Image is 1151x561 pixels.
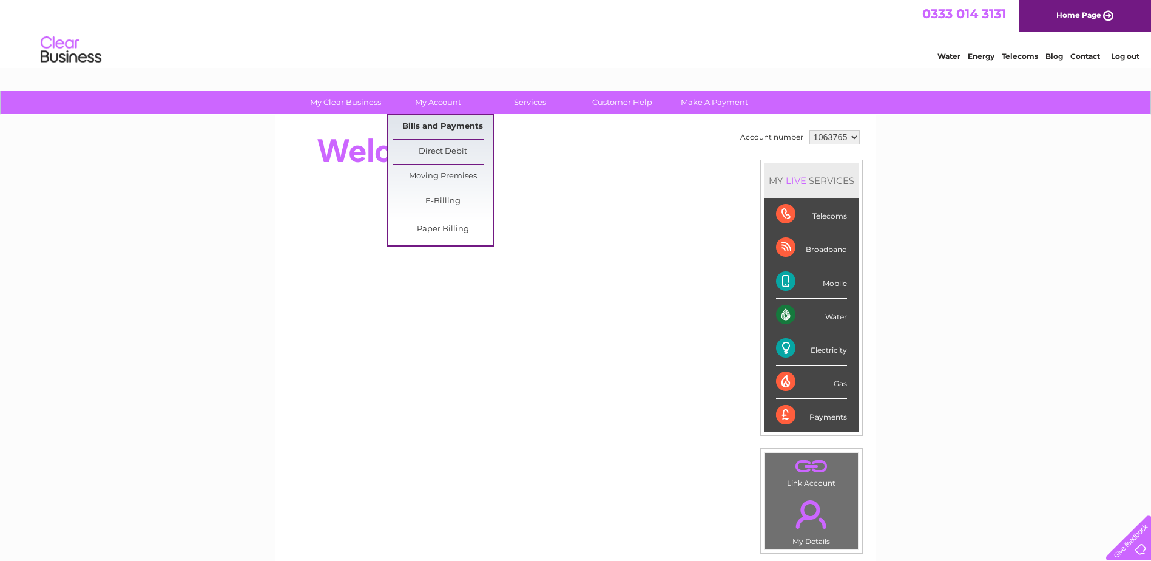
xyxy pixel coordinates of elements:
[393,165,493,189] a: Moving Premises
[783,175,809,186] div: LIVE
[1111,52,1139,61] a: Log out
[776,231,847,265] div: Broadband
[776,299,847,332] div: Water
[1045,52,1063,61] a: Blog
[393,189,493,214] a: E-Billing
[776,198,847,231] div: Telecoms
[776,332,847,365] div: Electricity
[776,399,847,432] div: Payments
[572,91,672,114] a: Customer Help
[393,140,493,164] a: Direct Debit
[480,91,580,114] a: Services
[764,163,859,198] div: MY SERVICES
[664,91,765,114] a: Make A Payment
[922,6,1006,21] a: 0333 014 3131
[1002,52,1038,61] a: Telecoms
[40,32,102,69] img: logo.png
[937,52,960,61] a: Water
[768,456,855,477] a: .
[765,490,859,549] td: My Details
[776,365,847,399] div: Gas
[388,91,488,114] a: My Account
[968,52,994,61] a: Energy
[737,127,806,148] td: Account number
[776,265,847,299] div: Mobile
[1070,52,1100,61] a: Contact
[289,7,863,59] div: Clear Business is a trading name of Verastar Limited (registered in [GEOGRAPHIC_DATA] No. 3667643...
[765,452,859,491] td: Link Account
[295,91,396,114] a: My Clear Business
[393,115,493,139] a: Bills and Payments
[393,217,493,242] a: Paper Billing
[768,493,855,535] a: .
